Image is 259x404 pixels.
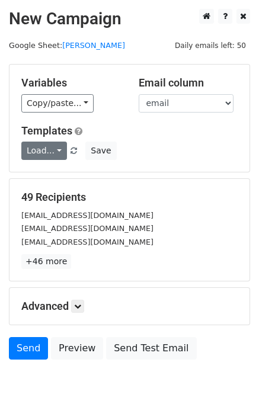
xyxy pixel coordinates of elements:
[85,142,116,160] button: Save
[21,211,154,220] small: [EMAIL_ADDRESS][DOMAIN_NAME]
[21,142,67,160] a: Load...
[21,224,154,233] small: [EMAIL_ADDRESS][DOMAIN_NAME]
[171,39,250,52] span: Daily emails left: 50
[106,337,196,360] a: Send Test Email
[21,254,71,269] a: +46 more
[21,124,72,137] a: Templates
[21,300,238,313] h5: Advanced
[21,191,238,204] h5: 49 Recipients
[139,76,238,89] h5: Email column
[9,41,125,50] small: Google Sheet:
[62,41,125,50] a: [PERSON_NAME]
[200,347,259,404] iframe: Chat Widget
[171,41,250,50] a: Daily emails left: 50
[21,76,121,89] h5: Variables
[51,337,103,360] a: Preview
[9,337,48,360] a: Send
[21,238,154,246] small: [EMAIL_ADDRESS][DOMAIN_NAME]
[9,9,250,29] h2: New Campaign
[21,94,94,113] a: Copy/paste...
